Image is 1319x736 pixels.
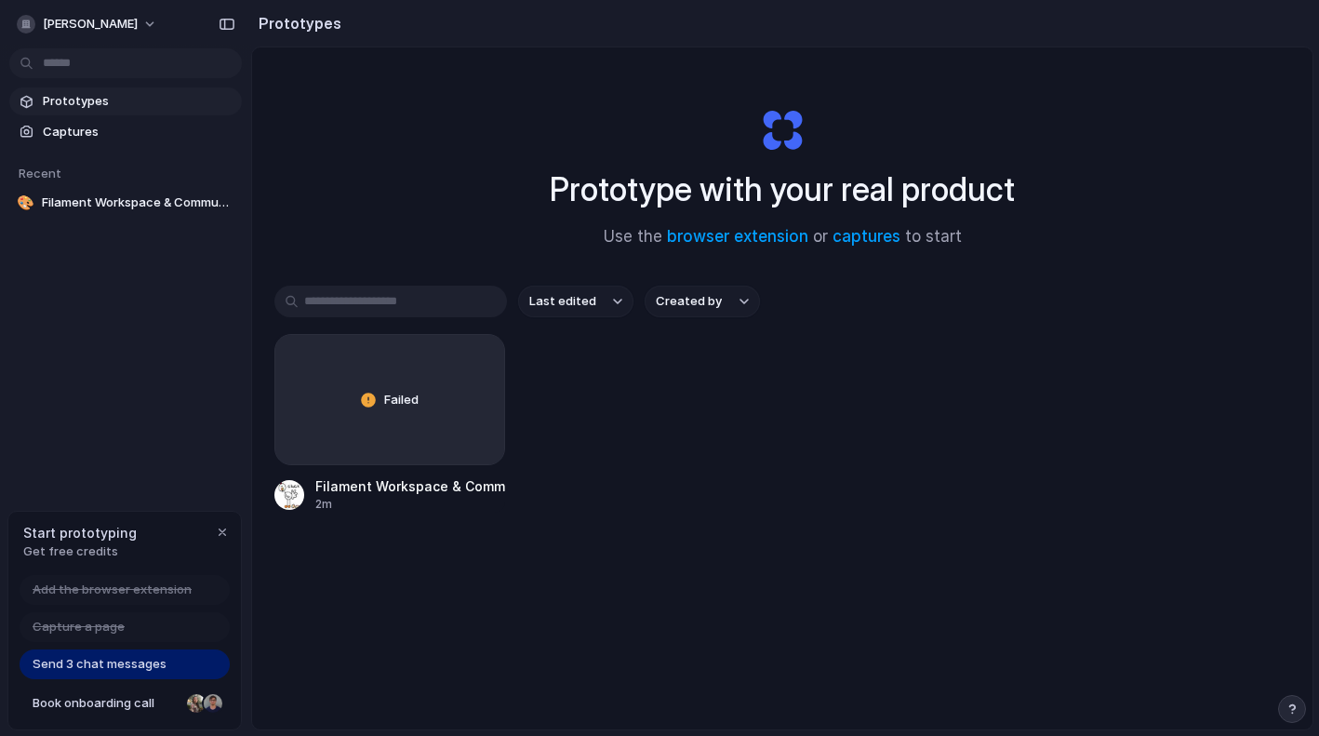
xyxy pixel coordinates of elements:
span: Last edited [529,292,596,311]
span: Prototypes [43,92,234,111]
span: Failed [384,391,419,409]
div: 2m [315,496,505,513]
a: Prototypes [9,87,242,115]
span: Send 3 chat messages [33,655,167,674]
div: Christian Iacullo [202,692,224,715]
a: 🎨Filament Workspace & Communities Layout [9,189,242,217]
div: 🎨 [17,194,34,212]
button: Last edited [518,286,633,317]
span: Created by [656,292,722,311]
span: Add the browser extension [33,581,192,599]
h1: Prototype with your real product [550,165,1015,214]
span: Recent [19,166,61,181]
span: [PERSON_NAME] [43,15,138,33]
a: FailedFilament Workspace & Communities Layout2m [274,334,505,513]
a: captures [833,227,900,246]
button: Created by [645,286,760,317]
a: browser extension [667,227,808,246]
span: Start prototyping [23,523,137,542]
button: [PERSON_NAME] [9,9,167,39]
span: Book onboarding call [33,694,180,713]
div: Nicole Kubica [185,692,207,715]
a: Book onboarding call [20,689,230,718]
h2: Prototypes [251,12,341,34]
a: Captures [9,118,242,146]
span: Use the or to start [604,225,962,249]
span: Capture a page [33,618,125,636]
span: Get free credits [23,542,137,561]
span: Captures [43,123,234,141]
div: Filament Workspace & Communities Layout [315,476,505,496]
span: Filament Workspace & Communities Layout [42,194,234,212]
